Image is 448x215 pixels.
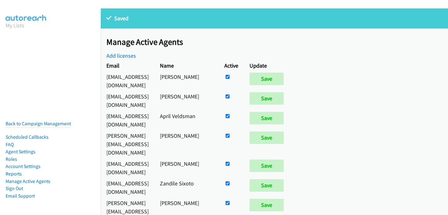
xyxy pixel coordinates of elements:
td: [EMAIL_ADDRESS][DOMAIN_NAME] [101,178,154,197]
input: Save [250,131,284,144]
a: Sign Out [6,185,23,191]
td: [PERSON_NAME] [154,130,219,158]
td: Zandile Sixoto [154,178,219,197]
td: [EMAIL_ADDRESS][DOMAIN_NAME] [101,158,154,178]
input: Save [250,73,284,85]
th: Email [101,60,154,71]
td: [PERSON_NAME] [154,71,219,91]
a: Agent Settings [6,149,35,155]
input: Save [250,179,284,192]
th: Active [219,60,244,71]
td: [EMAIL_ADDRESS][DOMAIN_NAME] [101,71,154,91]
a: Scheduled Callbacks [6,134,49,140]
th: Update [244,60,292,71]
td: [EMAIL_ADDRESS][DOMAIN_NAME] [101,110,154,130]
p: Saved [106,14,442,22]
a: Email Support [6,193,35,199]
td: [PERSON_NAME] [154,158,219,178]
a: Back to Campaign Management [6,121,71,127]
input: Save [250,160,284,172]
a: FAQ [6,141,14,147]
a: Roles [6,156,17,162]
a: Add licenses [106,52,136,59]
th: Name [154,60,219,71]
input: Save [250,112,284,124]
a: My Lists [6,22,24,29]
td: April Veldsman [154,110,219,130]
h2: Manage Active Agents [106,37,448,47]
td: [PERSON_NAME] [154,91,219,110]
a: Reports [6,171,22,177]
td: [PERSON_NAME][EMAIL_ADDRESS][DOMAIN_NAME] [101,130,154,158]
input: Save [250,92,284,105]
a: Account Settings [6,163,40,169]
input: Save [250,199,284,211]
td: [EMAIL_ADDRESS][DOMAIN_NAME] [101,91,154,110]
a: Manage Active Agents [6,178,50,184]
